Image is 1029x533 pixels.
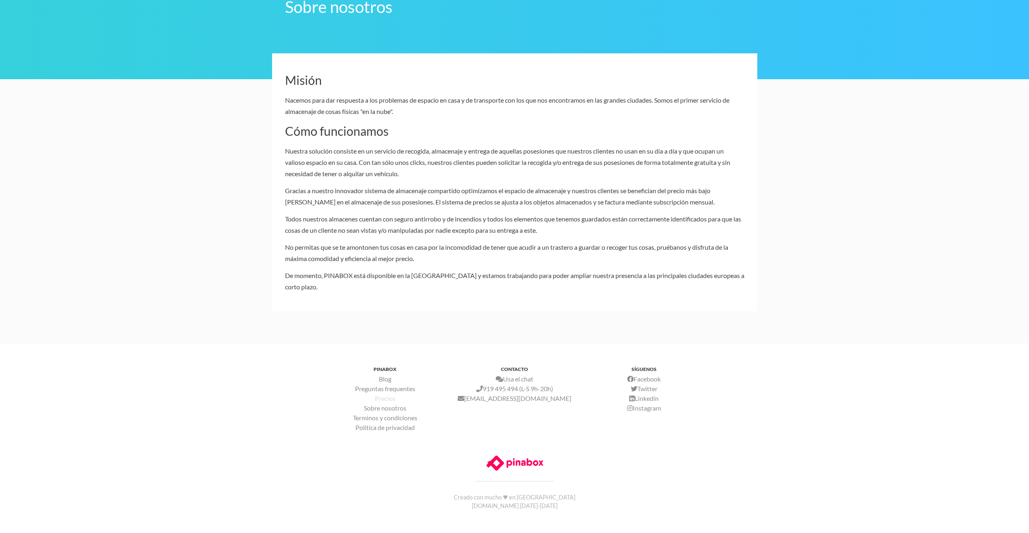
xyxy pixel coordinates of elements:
h3: SÍGUENOS [579,366,709,372]
a: Twitter [631,385,657,392]
h3: PINABOX [321,366,450,372]
iframe: Chat Widget [883,430,1029,533]
a: Precios [375,394,395,402]
a: [EMAIL_ADDRESS][DOMAIN_NAME] [458,394,571,402]
a: Politíca de privacidad [355,423,415,431]
a: Instagram [627,404,661,412]
a: Facebook [627,375,661,383]
p: Todos nuestros almacenes cuentan con seguro antirrobo y de incendios y todos los elementos que te... [285,213,744,236]
a: Preguntas frequentes [355,385,415,392]
h2: Misión [285,73,744,88]
h2: Cómo funcionamos [285,124,744,139]
a: Sobre nosotros [364,404,406,412]
a: 919 495 494 (L-S 9h-20h) [476,385,553,392]
p: Gracias a nuestro innovador sistema de almacenaje compartido optimizamos el espacio de almacenaje... [285,185,744,208]
a: Linkedin [629,394,659,402]
div: Widget de chat [883,430,1029,533]
h3: CONTACTO [450,366,579,372]
a: Usa el chat [496,375,533,383]
p: Nacemos para dar respuesta a los problemas de espacio en casa y de transporte con los que nos enc... [285,95,744,117]
p: [DOMAIN_NAME] [DATE]-[DATE] [413,501,617,510]
p: No permitas que se te amontonen tus cosas en casa por la incomodidad de tener que acudir a un tra... [285,242,744,264]
a: Blog [379,375,391,383]
p: De momento, PINABOX está disponible en la [GEOGRAPHIC_DATA] y estamos trabajando para poder ampli... [285,270,744,293]
a: Terminos y condiciones [353,414,417,421]
p: Nuestra solución consiste en un servicio de recogida, almacenaje y entrega de aquellas posesiones... [285,145,744,179]
p: Creado con mucho ♥ en [GEOGRAPHIC_DATA] [413,493,617,502]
